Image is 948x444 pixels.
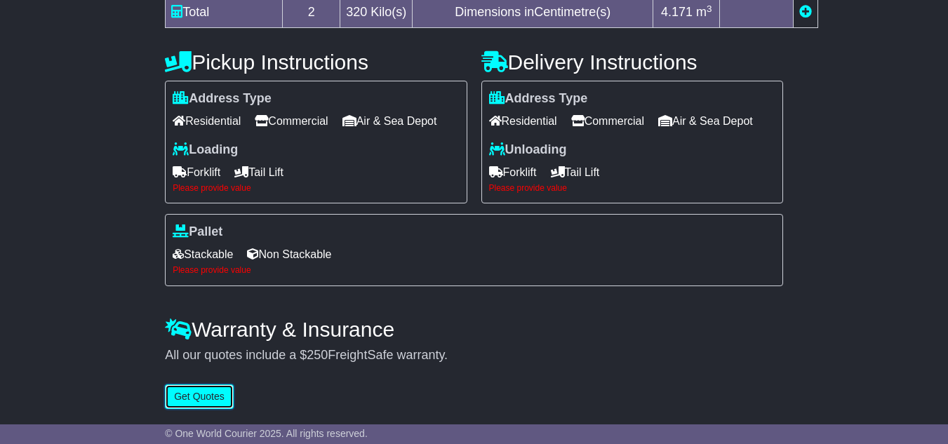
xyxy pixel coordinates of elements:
h4: Pickup Instructions [165,51,467,74]
div: Please provide value [489,183,775,193]
div: Please provide value [173,183,459,193]
span: © One World Courier 2025. All rights reserved. [165,428,368,439]
span: Non Stackable [247,243,331,265]
label: Address Type [173,91,272,107]
span: m [696,5,712,19]
span: Tail Lift [551,161,600,183]
span: Residential [489,110,557,132]
span: Forklift [173,161,220,183]
div: Please provide value [173,265,775,275]
a: Add new item [799,5,812,19]
span: Forklift [489,161,537,183]
span: 4.171 [661,5,693,19]
span: 250 [307,348,328,362]
span: Commercial [255,110,328,132]
h4: Delivery Instructions [481,51,783,74]
span: Tail Lift [234,161,283,183]
div: All our quotes include a $ FreightSafe warranty. [165,348,783,363]
span: Residential [173,110,241,132]
span: Air & Sea Depot [342,110,437,132]
label: Address Type [489,91,588,107]
label: Loading [173,142,238,158]
label: Pallet [173,224,222,240]
h4: Warranty & Insurance [165,318,783,341]
span: 320 [346,5,367,19]
span: Air & Sea Depot [658,110,753,132]
span: Stackable [173,243,233,265]
label: Unloading [489,142,567,158]
span: Commercial [571,110,644,132]
button: Get Quotes [165,384,234,409]
sup: 3 [707,4,712,14]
